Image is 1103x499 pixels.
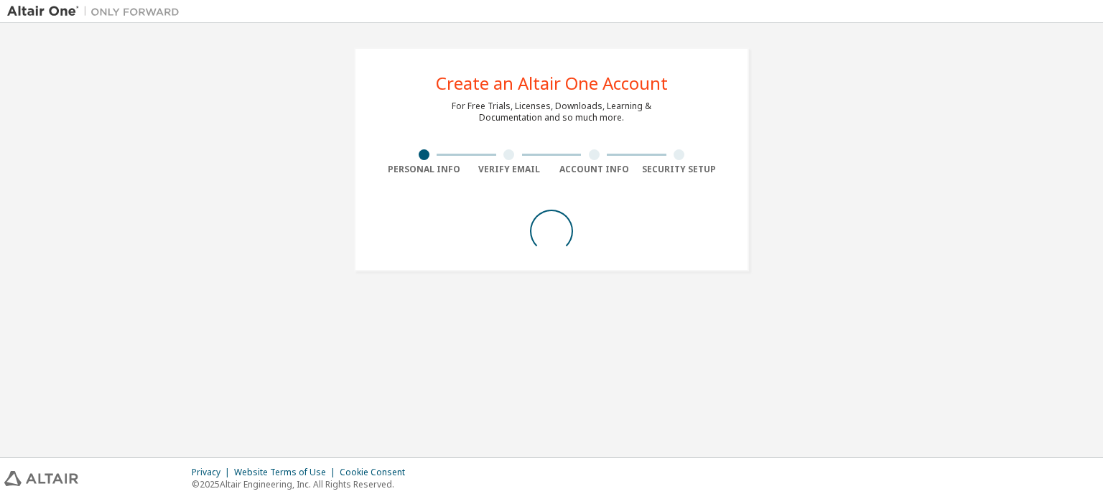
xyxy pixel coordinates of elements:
[452,101,651,123] div: For Free Trials, Licenses, Downloads, Learning & Documentation and so much more.
[234,467,340,478] div: Website Terms of Use
[467,164,552,175] div: Verify Email
[340,467,414,478] div: Cookie Consent
[192,467,234,478] div: Privacy
[4,471,78,486] img: altair_logo.svg
[637,164,722,175] div: Security Setup
[192,478,414,490] p: © 2025 Altair Engineering, Inc. All Rights Reserved.
[7,4,187,19] img: Altair One
[381,164,467,175] div: Personal Info
[436,75,668,92] div: Create an Altair One Account
[551,164,637,175] div: Account Info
